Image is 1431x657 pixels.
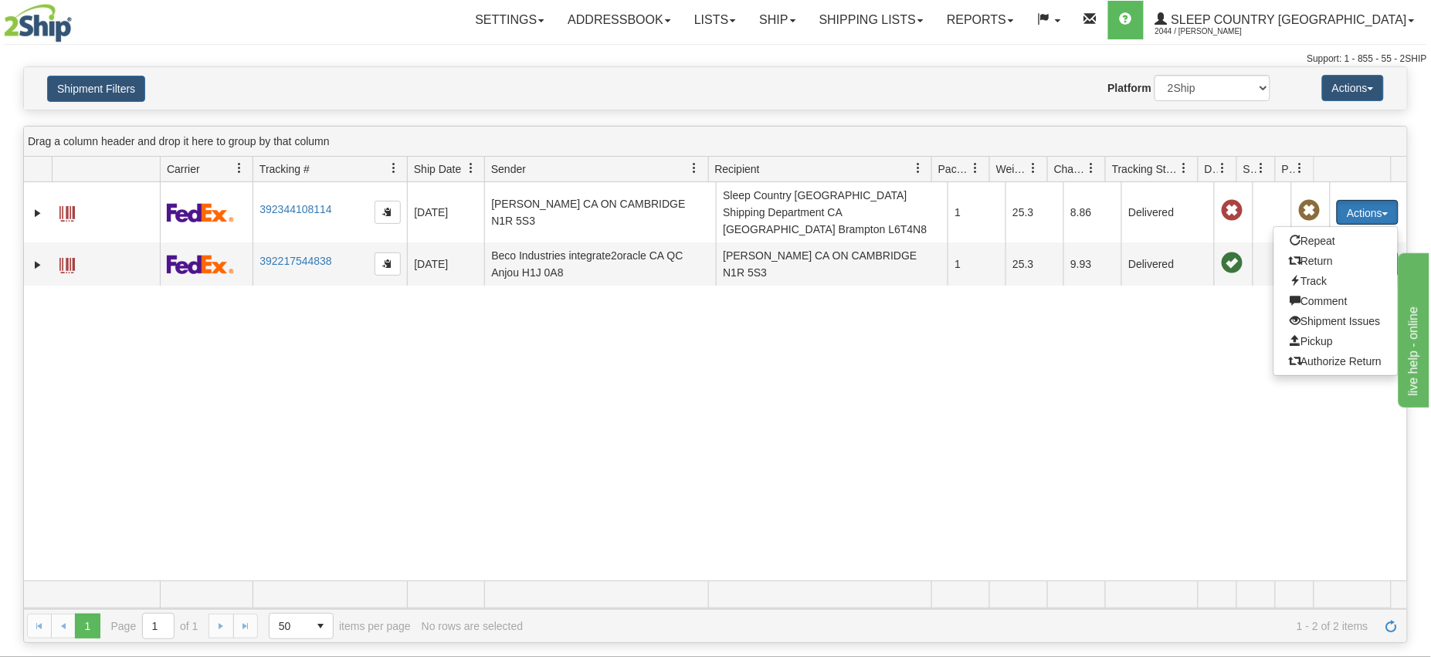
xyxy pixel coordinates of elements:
a: Weight filter column settings [1021,155,1047,181]
span: Shipment Issues [1243,161,1256,177]
a: Sleep Country [GEOGRAPHIC_DATA] 2044 / [PERSON_NAME] [1144,1,1426,39]
td: 25.3 [1005,242,1063,286]
a: 392217544838 [259,255,331,267]
span: On time [1221,252,1243,274]
img: logo2044.jpg [4,4,72,42]
a: Shipping lists [808,1,935,39]
span: Late [1221,200,1243,222]
a: Expand [30,257,46,273]
label: Platform [1108,80,1152,96]
img: 2 - FedEx Express® [167,203,234,222]
button: Shipment Filters [47,76,145,102]
span: Weight [996,161,1029,177]
span: Pickup Not Assigned [1298,200,1320,222]
td: 9.93 [1063,242,1121,286]
a: Track [1274,271,1398,291]
span: Carrier [167,161,200,177]
span: Sleep Country [GEOGRAPHIC_DATA] [1168,13,1407,26]
a: Shipment Issues filter column settings [1249,155,1275,181]
span: Page of 1 [111,613,198,639]
a: Return [1274,251,1398,271]
span: select [308,614,333,638]
a: Ship Date filter column settings [458,155,484,181]
span: Pickup Status [1282,161,1295,177]
td: Sleep Country [GEOGRAPHIC_DATA] Shipping Department CA [GEOGRAPHIC_DATA] Brampton L6T4N8 [716,182,948,242]
td: 1 [948,242,1005,286]
a: Tracking Status filter column settings [1172,155,1198,181]
a: Addressbook [556,1,683,39]
span: 2044 / [PERSON_NAME] [1155,24,1271,39]
td: Delivered [1121,182,1214,242]
span: Recipient [715,161,760,177]
a: Lists [683,1,748,39]
button: Actions [1322,75,1384,101]
td: [PERSON_NAME] CA ON CAMBRIDGE N1R 5S3 [716,242,948,286]
a: Recipient filter column settings [905,155,931,181]
a: Label [59,199,75,224]
td: 25.3 [1005,182,1063,242]
span: items per page [269,613,411,639]
a: Expand [30,205,46,221]
a: Label [59,251,75,276]
a: Shipment Issues [1274,311,1398,331]
button: Copy to clipboard [375,252,401,276]
iframe: chat widget [1395,249,1429,407]
a: Carrier filter column settings [226,155,253,181]
td: [DATE] [407,182,484,242]
div: Support: 1 - 855 - 55 - 2SHIP [4,52,1427,66]
td: [PERSON_NAME] CA ON CAMBRIDGE N1R 5S3 [484,182,716,242]
div: grid grouping header [24,127,1407,157]
span: Tracking Status [1112,161,1179,177]
a: Authorize Return [1274,351,1398,371]
a: Sender filter column settings [682,155,708,181]
span: Charge [1054,161,1087,177]
a: Delivery Status filter column settings [1210,155,1236,181]
img: 2 - FedEx Express® [167,255,234,274]
a: Reports [935,1,1026,39]
td: [DATE] [407,242,484,286]
a: Packages filter column settings [963,155,989,181]
span: Tracking # [259,161,310,177]
span: Sender [491,161,526,177]
td: 1 [948,182,1005,242]
input: Page 1 [143,614,174,638]
a: Tracking # filter column settings [381,155,407,181]
div: live help - online [12,9,143,28]
button: Copy to clipboard [375,201,401,224]
a: Settings [463,1,556,39]
span: Delivery Status [1205,161,1218,177]
div: No rows are selected [422,620,524,632]
td: Beco Industries integrate2oracle CA QC Anjou H1J 0A8 [484,242,716,286]
a: Comment [1274,291,1398,311]
button: Actions [1337,200,1399,225]
span: 50 [279,618,299,634]
span: Packages [938,161,971,177]
a: Repeat [1274,231,1398,251]
a: Pickup [1274,331,1398,351]
span: Ship Date [414,161,461,177]
a: Ship [748,1,807,39]
span: Page sizes drop down [269,613,334,639]
span: Page 1 [75,614,100,638]
td: 8.86 [1063,182,1121,242]
a: Charge filter column settings [1079,155,1105,181]
span: 1 - 2 of 2 items [534,620,1368,632]
a: 392344108114 [259,203,331,215]
td: Delivered [1121,242,1214,286]
a: Pickup Status filter column settings [1287,155,1314,181]
a: Refresh [1379,614,1404,638]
